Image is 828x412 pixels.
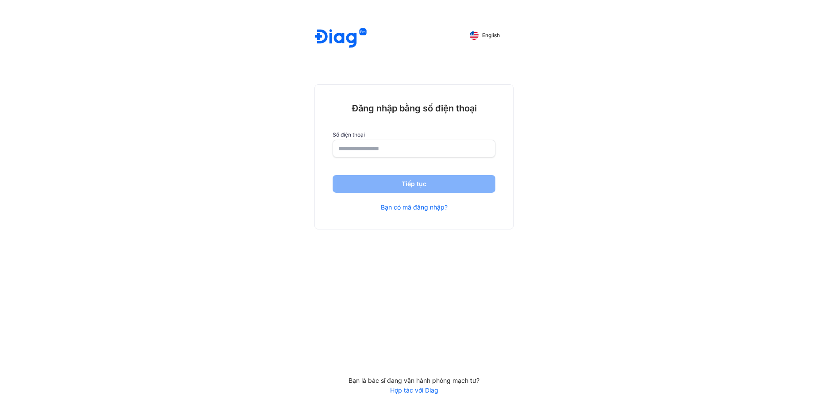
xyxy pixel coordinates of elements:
[381,203,448,211] a: Bạn có mã đăng nhập?
[314,386,514,394] a: Hợp tác với Diag
[315,28,367,49] img: logo
[333,175,495,193] button: Tiếp tục
[333,132,495,138] label: Số điện thoại
[464,28,506,42] button: English
[333,103,495,114] div: Đăng nhập bằng số điện thoại
[482,32,500,38] span: English
[470,31,479,40] img: English
[314,377,514,385] div: Bạn là bác sĩ đang vận hành phòng mạch tư?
